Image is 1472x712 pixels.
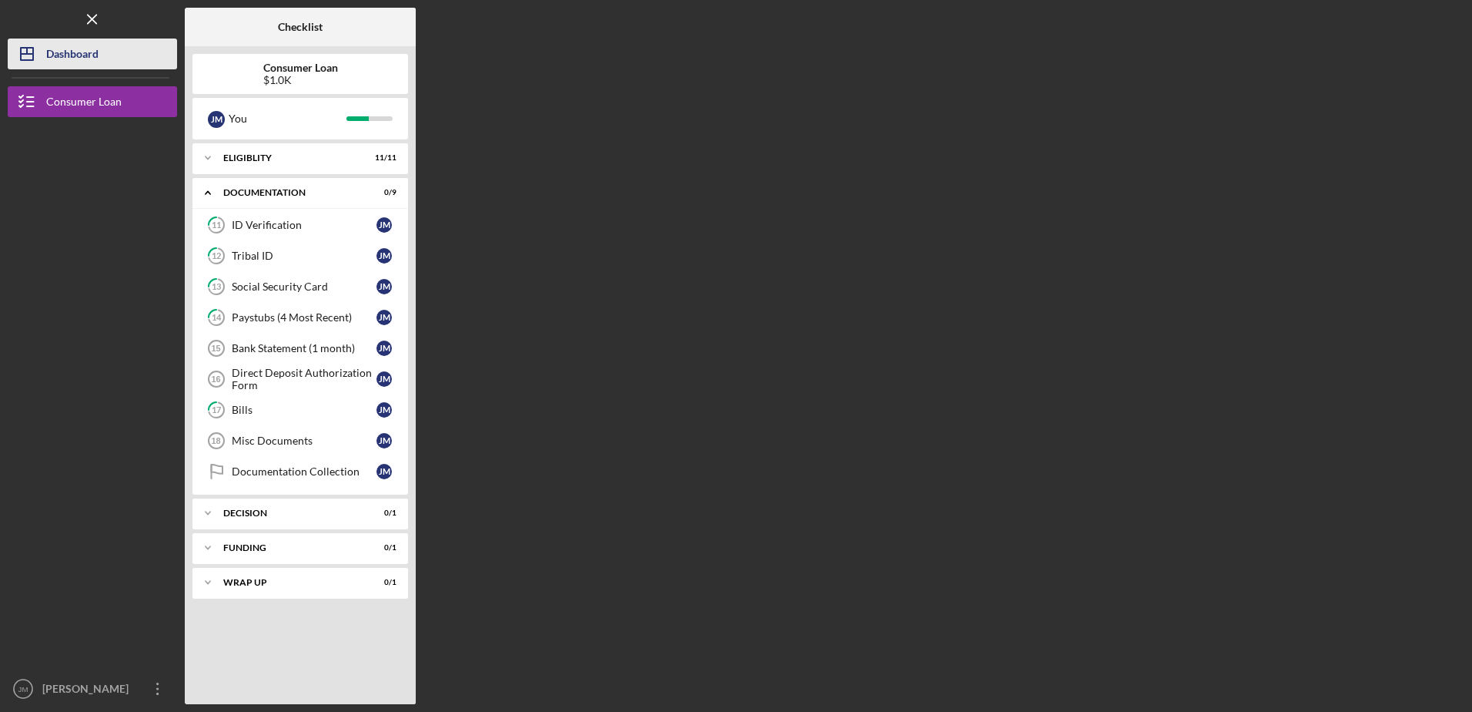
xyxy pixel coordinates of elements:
div: Bills [232,404,376,416]
div: You [229,106,346,132]
div: Documentation [223,188,358,197]
div: Consumer Loan [46,86,122,121]
div: J M [376,248,392,264]
div: 0 / 1 [369,543,396,552]
a: 14Paystubs (4 Most Recent)JM [200,302,400,333]
div: J M [376,433,392,448]
div: J M [208,111,225,128]
div: 0 / 9 [369,188,396,197]
button: Dashboard [8,39,177,69]
div: Misc Documents [232,435,376,447]
div: 11 / 11 [369,153,396,163]
div: J M [376,217,392,233]
div: J M [376,371,392,387]
b: Consumer Loan [263,62,338,74]
div: Funding [223,543,358,552]
div: 0 / 1 [369,509,396,518]
tspan: 16 [211,374,220,384]
div: Documentation Collection [232,465,376,478]
a: 12Tribal IDJM [200,240,400,271]
a: 16Direct Deposit Authorization FormJM [200,364,400,395]
div: J M [376,310,392,325]
tspan: 12 [212,251,221,261]
div: J M [376,279,392,294]
a: 17BillsJM [200,395,400,425]
div: J M [376,341,392,356]
div: Dashboard [46,39,99,73]
tspan: 14 [212,313,222,323]
div: Tribal ID [232,250,376,262]
div: Decision [223,509,358,518]
a: Documentation CollectionJM [200,456,400,487]
div: $1.0K [263,74,338,86]
button: Consumer Loan [8,86,177,117]
tspan: 13 [212,282,221,292]
div: Eligiblity [223,153,358,163]
div: Social Security Card [232,280,376,293]
a: 18Misc DocumentsJM [200,425,400,456]
div: J M [376,464,392,479]
b: Checklist [278,21,323,33]
div: Wrap up [223,578,358,587]
tspan: 18 [211,436,220,445]
div: ID Verification [232,219,376,231]
tspan: 17 [212,405,222,415]
tspan: 15 [211,344,220,353]
text: JM [18,685,28,694]
a: 15Bank Statement (1 month)JM [200,333,400,364]
div: J M [376,402,392,418]
a: 11ID VerificationJM [200,210,400,240]
div: [PERSON_NAME] [38,673,139,708]
button: JM[PERSON_NAME] [8,673,177,704]
div: 0 / 1 [369,578,396,587]
div: Bank Statement (1 month) [232,342,376,354]
div: Direct Deposit Authorization Form [232,367,376,391]
div: Paystubs (4 Most Recent) [232,311,376,324]
tspan: 11 [212,220,221,230]
a: 13Social Security CardJM [200,271,400,302]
